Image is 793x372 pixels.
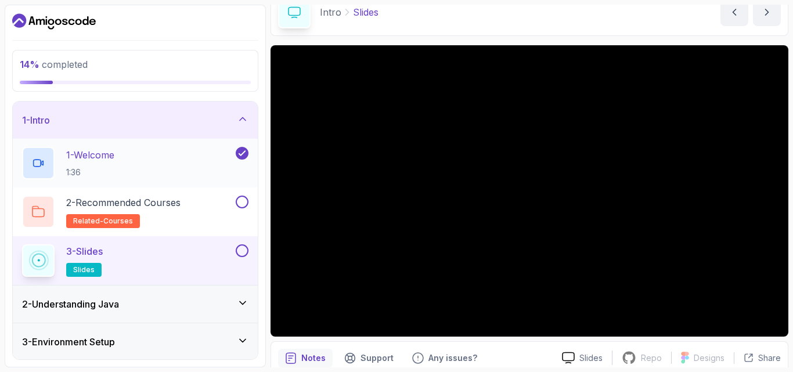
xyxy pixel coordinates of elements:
h3: 3 - Environment Setup [22,335,115,349]
p: 3 - Slides [66,244,103,258]
span: slides [73,265,95,275]
button: Support button [337,349,401,367]
p: Support [361,352,394,364]
button: Share [734,352,781,364]
button: 2-Understanding Java [13,286,258,323]
p: Designs [694,352,724,364]
button: 1-Intro [13,102,258,139]
button: 1-Welcome1:36 [22,147,248,179]
button: 2-Recommended Coursesrelated-courses [22,196,248,228]
h3: 2 - Understanding Java [22,297,119,311]
p: Slides [579,352,603,364]
span: related-courses [73,216,133,226]
span: 14 % [20,59,39,70]
button: 3-Slidesslides [22,244,248,277]
p: 2 - Recommended Courses [66,196,181,210]
p: Any issues? [428,352,477,364]
p: 1 - Welcome [66,148,114,162]
p: Intro [320,5,341,19]
p: Repo [641,352,662,364]
a: Dashboard [12,12,96,31]
button: Feedback button [405,349,484,367]
p: Share [758,352,781,364]
a: Slides [553,352,612,364]
button: notes button [278,349,333,367]
span: completed [20,59,88,70]
p: Notes [301,352,326,364]
button: 3-Environment Setup [13,323,258,360]
p: Slides [353,5,379,19]
p: 1:36 [66,167,114,178]
h3: 1 - Intro [22,113,50,127]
